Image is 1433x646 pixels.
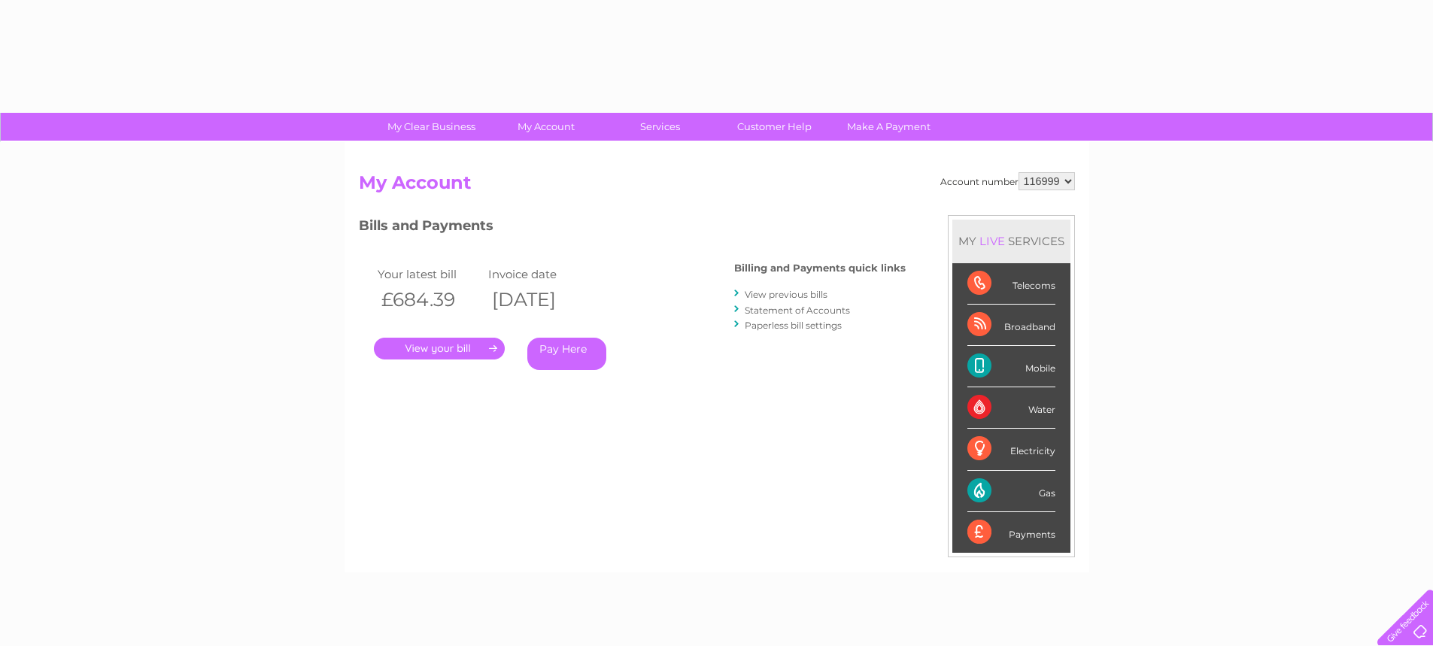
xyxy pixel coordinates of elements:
[484,284,596,315] th: [DATE]
[598,113,722,141] a: Services
[369,113,493,141] a: My Clear Business
[967,346,1055,387] div: Mobile
[374,338,505,359] a: .
[940,172,1075,190] div: Account number
[967,512,1055,553] div: Payments
[527,338,606,370] a: Pay Here
[967,305,1055,346] div: Broadband
[745,289,827,300] a: View previous bills
[952,220,1070,262] div: MY SERVICES
[712,113,836,141] a: Customer Help
[967,429,1055,470] div: Electricity
[967,263,1055,305] div: Telecoms
[484,113,608,141] a: My Account
[745,320,842,331] a: Paperless bill settings
[967,387,1055,429] div: Water
[374,264,485,284] td: Your latest bill
[484,264,596,284] td: Invoice date
[374,284,485,315] th: £684.39
[734,262,906,274] h4: Billing and Payments quick links
[745,305,850,316] a: Statement of Accounts
[359,215,906,241] h3: Bills and Payments
[967,471,1055,512] div: Gas
[827,113,951,141] a: Make A Payment
[359,172,1075,201] h2: My Account
[976,234,1008,248] div: LIVE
